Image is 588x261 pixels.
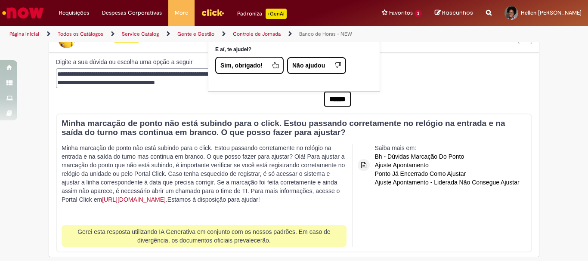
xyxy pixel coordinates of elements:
[102,9,162,17] span: Despesas Corporativas
[9,31,39,37] a: Página inicial
[374,144,519,187] div: Saiba mais em:
[415,10,422,17] span: 3
[62,225,347,247] div: Gerei esta resposta utilizando IA Generativa em conjunto com os nossos padrões. Em caso de diverg...
[59,9,89,17] span: Requisições
[292,61,328,70] span: Não ajudou
[287,57,346,74] button: Não ajudou
[521,9,582,16] span: Hellen [PERSON_NAME]
[266,9,287,19] p: +GenAi
[237,9,287,19] div: Padroniza
[122,31,159,37] a: Service Catalog
[177,31,214,37] a: Gente e Gestão
[201,6,224,19] img: click_logo_yellow_360x200.png
[215,46,373,53] p: E aí, te ajudei?
[442,9,473,17] span: Rascunhos
[62,144,347,221] p: Minha marcação de ponto não está subindo para o click. Estou passando corretamente no relógio na ...
[299,31,352,37] a: Banco de Horas - NEW
[389,9,413,17] span: Favoritos
[220,61,266,70] span: Sim, obrigado!
[175,9,188,17] span: More
[6,26,386,42] ul: Trilhas de página
[435,9,473,17] a: Rascunhos
[102,196,167,203] a: [URL][DOMAIN_NAME].
[58,31,103,37] a: Todos os Catálogos
[62,119,520,137] h3: Minha marcação de ponto não está subindo para o click. Estou passando corretamente no relógio na ...
[1,4,45,21] img: ServiceNow
[215,57,284,74] button: Sim, obrigado!
[233,31,281,37] a: Controle de Jornada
